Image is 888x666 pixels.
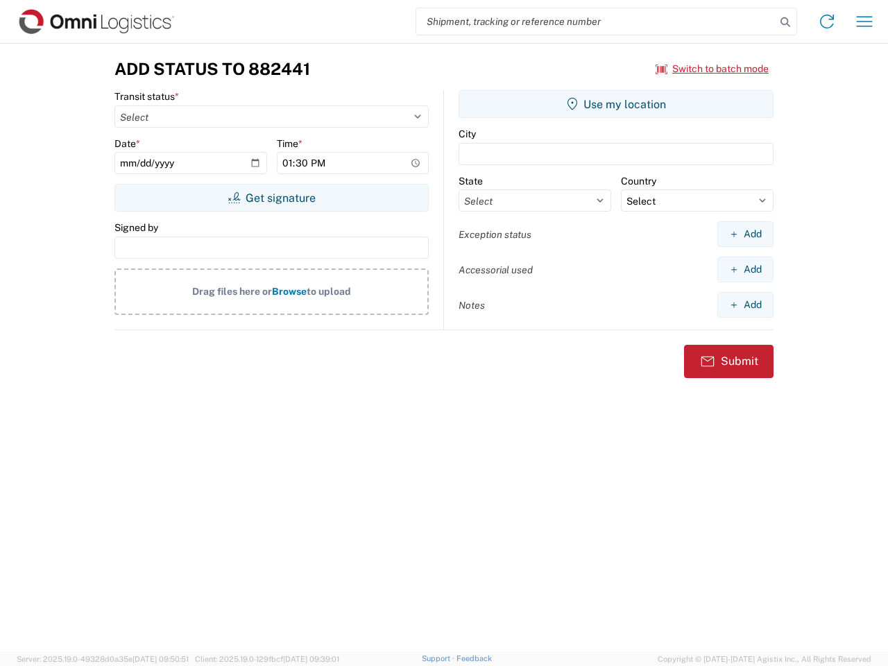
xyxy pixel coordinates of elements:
[656,58,769,80] button: Switch to batch mode
[459,128,476,140] label: City
[114,184,429,212] button: Get signature
[133,655,189,663] span: [DATE] 09:50:51
[114,59,310,79] h3: Add Status to 882441
[717,257,774,282] button: Add
[272,286,307,297] span: Browse
[459,90,774,118] button: Use my location
[114,137,140,150] label: Date
[114,90,179,103] label: Transit status
[459,228,531,241] label: Exception status
[195,655,339,663] span: Client: 2025.19.0-129fbcf
[456,654,492,663] a: Feedback
[192,286,272,297] span: Drag files here or
[283,655,339,663] span: [DATE] 09:39:01
[17,655,189,663] span: Server: 2025.19.0-49328d0a35e
[459,299,485,311] label: Notes
[717,221,774,247] button: Add
[459,175,483,187] label: State
[307,286,351,297] span: to upload
[658,653,871,665] span: Copyright © [DATE]-[DATE] Agistix Inc., All Rights Reserved
[684,345,774,378] button: Submit
[114,221,158,234] label: Signed by
[459,264,533,276] label: Accessorial used
[717,292,774,318] button: Add
[277,137,302,150] label: Time
[416,8,776,35] input: Shipment, tracking or reference number
[621,175,656,187] label: Country
[422,654,456,663] a: Support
